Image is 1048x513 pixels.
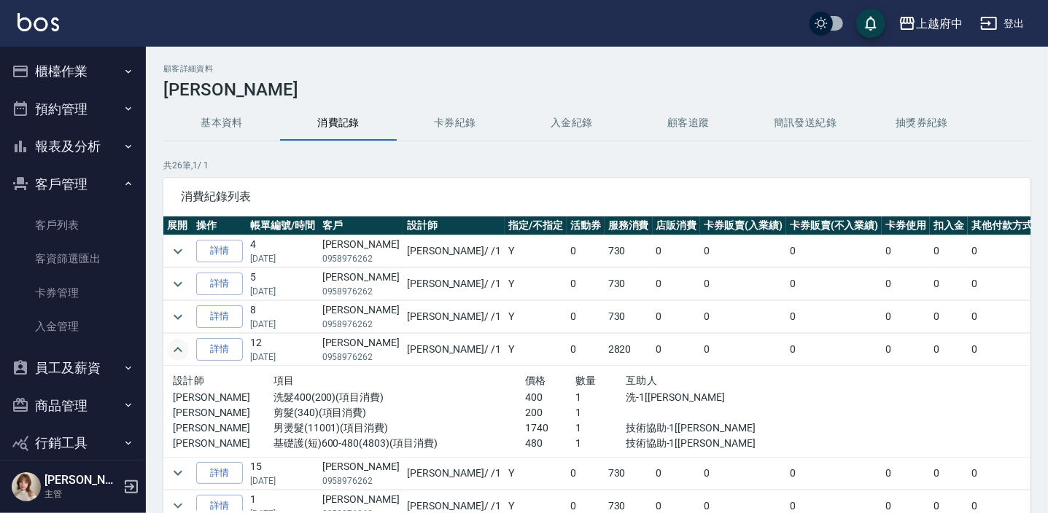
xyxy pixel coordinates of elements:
p: 400 [525,390,575,405]
th: 客戶 [319,216,403,235]
p: 1 [575,390,626,405]
p: 0958976262 [322,285,400,298]
td: [PERSON_NAME] [319,334,403,366]
p: 剪髮(340)(項目消費) [273,405,525,420]
td: 0 [968,268,1036,300]
td: Y [505,235,567,267]
span: 價格 [525,375,546,386]
p: [DATE] [250,474,315,487]
td: 4 [247,235,319,267]
button: 登出 [974,10,1030,37]
td: 8 [247,301,319,333]
th: 展開 [163,216,193,235]
td: 0 [786,268,882,300]
a: 詳情 [196,240,243,262]
button: 預約管理 [6,90,140,128]
p: [PERSON_NAME] [173,405,273,420]
p: 技術協助-1[[PERSON_NAME] [626,420,777,436]
td: 0 [882,268,930,300]
td: [PERSON_NAME] [319,235,403,267]
span: 設計師 [173,375,204,386]
th: 操作 [193,216,247,235]
a: 詳情 [196,273,243,295]
td: [PERSON_NAME] / /1 [403,235,505,267]
td: 0 [567,301,605,333]
td: 0 [567,457,605,489]
p: 0958976262 [322,318,400,331]
a: 客資篩選匯出 [6,242,140,275]
td: 0 [653,457,701,489]
td: 0 [930,457,968,489]
button: 入金紀錄 [513,106,630,141]
p: 技術協助-1[[PERSON_NAME] [626,436,777,451]
th: 其他付款方式 [968,216,1036,235]
td: 5 [247,268,319,300]
span: 項目 [273,375,295,386]
td: 0 [653,334,701,366]
span: 消費紀錄列表 [181,189,1013,204]
a: 入金管理 [6,310,140,343]
td: Y [505,301,567,333]
td: [PERSON_NAME] [319,457,403,489]
button: 櫃檯作業 [6,52,140,90]
p: 200 [525,405,575,420]
span: 互助人 [626,375,657,386]
td: 0 [653,268,701,300]
button: expand row [167,306,189,328]
td: [PERSON_NAME] / /1 [403,457,505,489]
td: [PERSON_NAME] / /1 [403,268,505,300]
td: 0 [786,301,882,333]
td: 0 [700,334,786,366]
td: 0 [968,235,1036,267]
td: 0 [653,235,701,267]
p: 男燙髮(11001)(項目消費) [273,420,525,436]
p: 洗髮400(200)(項目消費) [273,390,525,405]
td: 730 [605,235,653,267]
td: 2820 [605,334,653,366]
p: [DATE] [250,318,315,331]
img: Person [12,472,41,501]
th: 店販消費 [653,216,701,235]
td: Y [505,268,567,300]
p: 1 [575,405,626,420]
td: 15 [247,457,319,489]
button: 顧客追蹤 [630,106,747,141]
a: 詳情 [196,338,243,361]
td: 0 [882,334,930,366]
td: 0 [786,457,882,489]
th: 活動券 [567,216,605,235]
p: 1740 [525,420,575,436]
button: 卡券紀錄 [397,106,513,141]
p: 0958976262 [322,252,400,265]
p: [PERSON_NAME] [173,436,273,451]
td: 0 [653,301,701,333]
button: 員工及薪資 [6,349,140,387]
td: [PERSON_NAME] [319,301,403,333]
td: [PERSON_NAME] / /1 [403,334,505,366]
button: 簡訊發送紀錄 [747,106,863,141]
button: 上越府中 [893,9,969,39]
td: 0 [968,334,1036,366]
td: 0 [968,457,1036,489]
button: 抽獎券紀錄 [863,106,980,141]
td: 0 [700,301,786,333]
p: [DATE] [250,252,315,265]
td: 0 [882,235,930,267]
td: [PERSON_NAME] / /1 [403,301,505,333]
button: expand row [167,462,189,484]
button: 基本資料 [163,106,280,141]
th: 卡券使用 [882,216,930,235]
p: 基礎護(短)600-480(4803)(項目消費) [273,436,525,451]
th: 扣入金 [930,216,968,235]
p: 0958976262 [322,351,400,364]
p: 共 26 筆, 1 / 1 [163,159,1030,172]
td: 12 [247,334,319,366]
button: save [856,9,885,38]
td: 0 [930,268,968,300]
p: 480 [525,436,575,451]
td: 0 [786,235,882,267]
button: expand row [167,273,189,295]
td: 0 [882,457,930,489]
button: 報表及分析 [6,128,140,165]
a: 卡券管理 [6,276,140,310]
